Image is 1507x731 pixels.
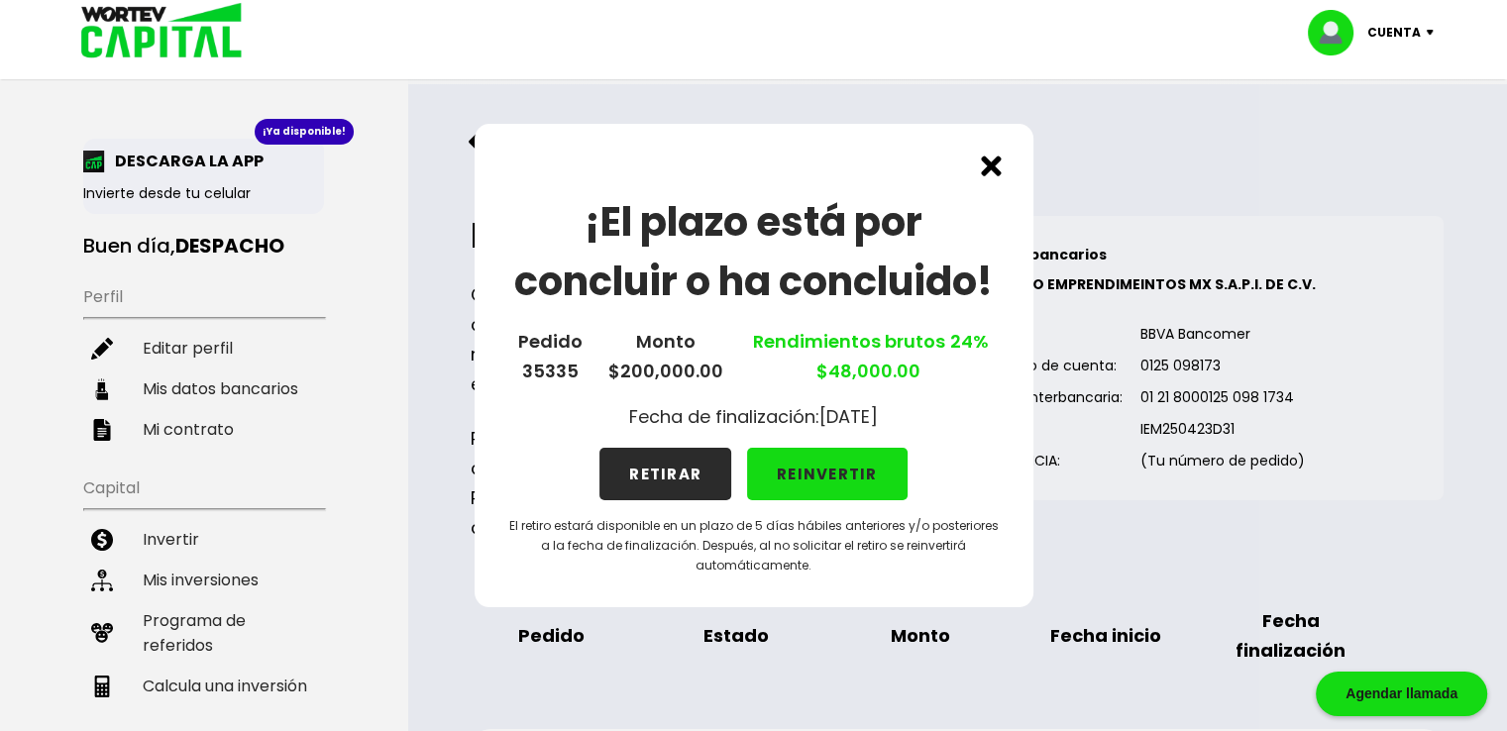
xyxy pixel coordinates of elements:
[629,402,878,432] p: Fecha de finalización: [DATE]
[607,327,722,386] p: Monto $200,000.00
[1421,30,1448,36] img: icon-down
[599,448,731,500] button: RETIRAR
[518,327,583,386] p: Pedido 35335
[748,329,989,383] a: Rendimientos brutos $48,000.00
[945,329,989,354] span: 24%
[981,156,1002,176] img: cross.ed5528e3.svg
[1316,672,1487,716] div: Agendar llamada
[506,516,1002,575] p: El retiro estará disponible en un plazo de 5 días hábiles anteriores y/o posteriores a la fecha d...
[1367,18,1421,48] p: Cuenta
[747,448,908,500] button: REINVERTIR
[506,192,1002,311] h1: ¡El plazo está por concluir o ha concluido!
[1308,10,1367,55] img: profile-image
